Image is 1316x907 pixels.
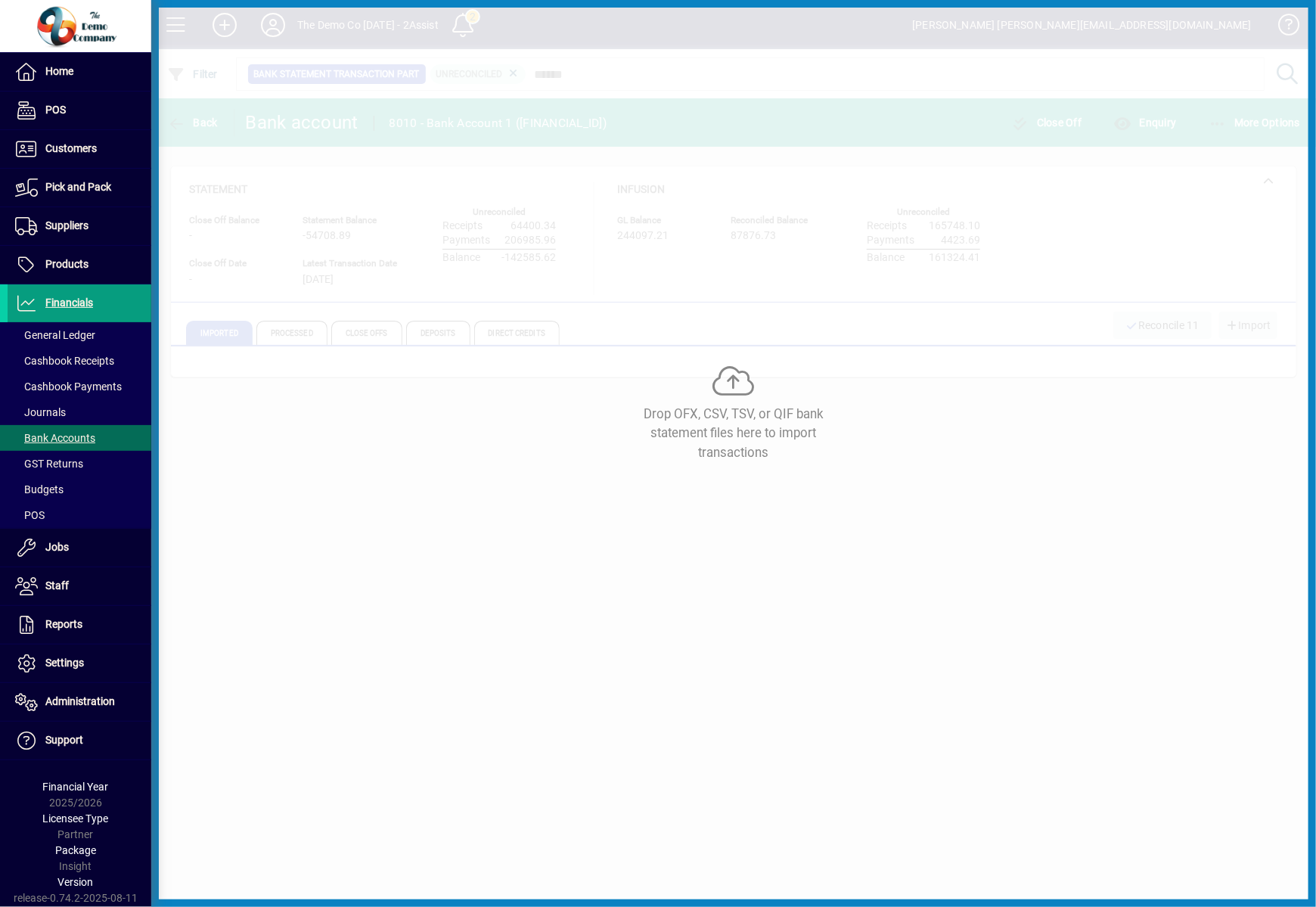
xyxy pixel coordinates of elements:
[15,406,66,418] span: Journals
[43,781,109,793] span: Financial Year
[8,425,151,451] a: Bank Accounts
[55,844,96,856] span: Package
[15,432,95,444] span: Bank Accounts
[8,529,151,567] a: Jobs
[45,258,88,270] span: Products
[45,104,66,116] span: POS
[45,734,83,746] span: Support
[45,541,69,553] span: Jobs
[8,374,151,399] a: Cashbook Payments
[8,683,151,721] a: Administration
[8,502,151,528] a: POS
[45,695,115,707] span: Administration
[15,458,83,470] span: GST Returns
[45,657,84,669] span: Settings
[45,579,69,592] span: Staff
[8,246,151,284] a: Products
[8,399,151,425] a: Journals
[45,297,93,309] span: Financials
[45,65,73,77] span: Home
[45,219,88,231] span: Suppliers
[8,477,151,502] a: Budgets
[15,483,64,495] span: Budgets
[8,722,151,759] a: Support
[8,567,151,605] a: Staff
[15,509,45,521] span: POS
[43,812,109,825] span: Licensee Type
[45,618,82,630] span: Reports
[8,322,151,348] a: General Ledger
[8,645,151,682] a: Settings
[8,169,151,207] a: Pick and Pack
[8,451,151,477] a: GST Returns
[58,876,94,888] span: Version
[8,130,151,168] a: Customers
[8,207,151,245] a: Suppliers
[15,355,114,367] span: Cashbook Receipts
[8,53,151,91] a: Home
[8,606,151,644] a: Reports
[8,348,151,374] a: Cashbook Receipts
[15,329,95,341] span: General Ledger
[45,142,97,154] span: Customers
[8,92,151,129] a: POS
[45,181,111,193] span: Pick and Pack
[15,381,122,393] span: Cashbook Payments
